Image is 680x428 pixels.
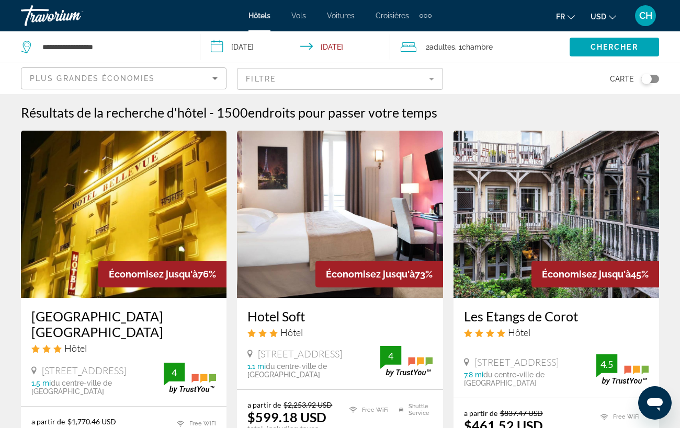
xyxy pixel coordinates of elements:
[247,362,266,371] span: 1.1 mi
[454,131,659,298] img: Hotel image
[394,400,433,419] li: Shuttle Service
[390,31,570,63] button: Travelers: 2 adults, 0 children
[30,72,218,85] mat-select: Sort by
[595,409,649,424] li: Free WiFi
[556,9,575,24] button: Change language
[64,342,87,354] span: Hôtel
[556,13,565,21] span: fr
[280,327,303,338] span: Hôtel
[326,269,415,280] span: Économisez jusqu'à
[455,40,493,54] span: , 1
[380,346,433,377] img: trustyou-badge.svg
[248,105,437,120] span: endroits pour passer votre temps
[248,11,270,20] a: Hôtels
[31,417,65,426] span: a partir de
[327,11,355,20] a: Voitures
[284,400,332,409] del: $2,253.92 USD
[591,13,606,21] span: USD
[591,43,638,51] span: Chercher
[247,362,327,379] span: du centre-ville de [GEOGRAPHIC_DATA]
[464,327,649,338] div: 4 star Hotel
[464,308,649,324] a: Les Etangs de Corot
[237,131,443,298] img: Hotel image
[474,356,559,368] span: [STREET_ADDRESS]
[429,43,455,51] span: Adultes
[67,417,116,426] del: $1,770.46 USD
[420,7,432,24] button: Extra navigation items
[164,363,216,394] img: trustyou-badge.svg
[237,67,443,90] button: Filter
[98,261,226,287] div: 76%
[291,11,306,20] a: Vols
[258,348,342,360] span: [STREET_ADDRESS]
[591,9,616,24] button: Change currency
[31,379,51,387] span: 1.5 mi
[21,105,207,120] h1: Résultats de la recherche d'hôtel
[315,261,443,287] div: 73%
[596,354,649,385] img: trustyou-badge.svg
[500,409,543,418] del: $837.47 USD
[247,308,432,324] a: Hotel Soft
[610,72,633,86] span: Carte
[247,400,281,409] span: a partir de
[21,2,126,29] a: Travorium
[596,358,617,371] div: 4.5
[570,38,659,56] button: Chercher
[638,386,672,420] iframe: Bouton de lancement de la fenêtre de messagerie
[164,366,185,379] div: 4
[462,43,493,51] span: Chambre
[31,308,216,340] a: [GEOGRAPHIC_DATA] [GEOGRAPHIC_DATA]
[217,105,437,120] h2: 1500
[464,409,497,418] span: a partir de
[109,269,198,280] span: Économisez jusqu'à
[542,269,631,280] span: Économisez jusqu'à
[209,105,214,120] span: -
[344,400,394,419] li: Free WiFi
[464,371,545,387] span: du centre-ville de [GEOGRAPHIC_DATA]
[464,371,483,379] span: 7.8 mi
[31,342,216,354] div: 3 star Hotel
[380,350,401,362] div: 4
[531,261,659,287] div: 45%
[30,74,155,83] span: Plus grandes économies
[247,327,432,338] div: 3 star Hotel
[376,11,409,20] a: Croisières
[42,365,126,376] span: [STREET_ADDRESS]
[639,10,652,21] span: CH
[200,31,390,63] button: Check-in date: Nov 28, 2025 Check-out date: Dec 1, 2025
[633,74,659,84] button: Toggle map
[247,409,326,425] ins: $599.18 USD
[31,379,112,396] span: du centre-ville de [GEOGRAPHIC_DATA]
[508,327,530,338] span: Hôtel
[632,5,659,27] button: User Menu
[21,131,226,298] img: Hotel image
[426,40,455,54] span: 2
